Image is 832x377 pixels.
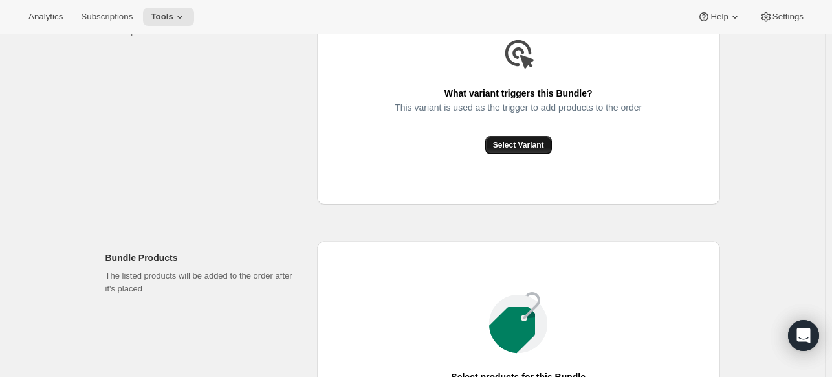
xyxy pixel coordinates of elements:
[21,8,71,26] button: Analytics
[395,98,642,117] span: This variant is used as the trigger to add products to the order
[73,8,140,26] button: Subscriptions
[788,320,819,351] div: Open Intercom Messenger
[485,136,552,154] button: Select Variant
[772,12,804,22] span: Settings
[28,12,63,22] span: Analytics
[444,84,593,102] span: What variant triggers this Bundle?
[493,140,544,150] span: Select Variant
[151,12,173,22] span: Tools
[105,251,296,264] h2: Bundle Products
[752,8,811,26] button: Settings
[710,12,728,22] span: Help
[690,8,749,26] button: Help
[143,8,194,26] button: Tools
[105,269,296,295] p: The listed products will be added to the order after it's placed
[81,12,133,22] span: Subscriptions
